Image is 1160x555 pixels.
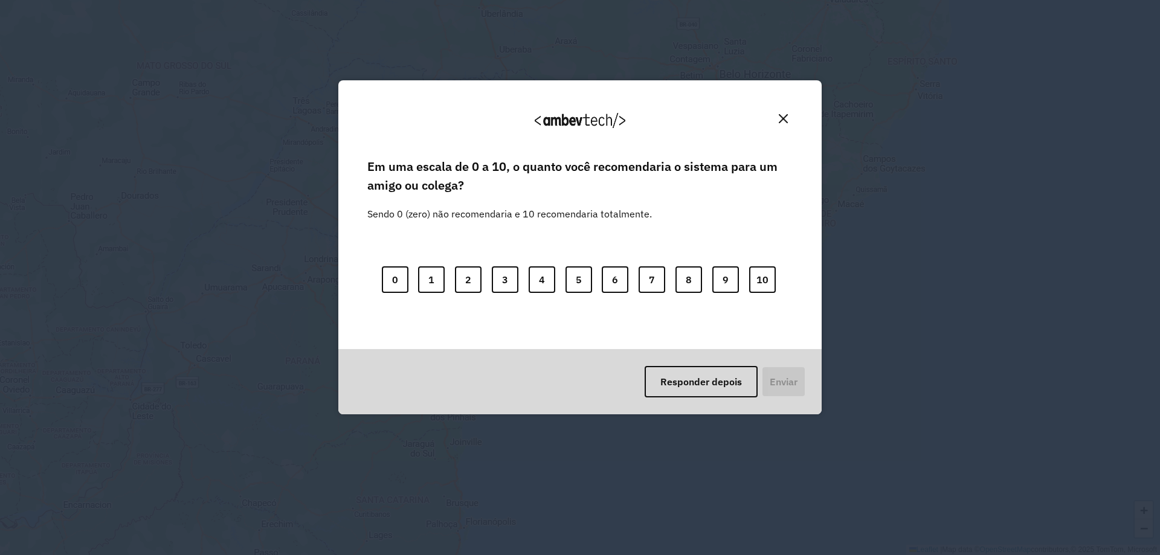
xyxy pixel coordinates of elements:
[639,266,665,293] button: 7
[712,266,739,293] button: 9
[455,266,482,293] button: 2
[529,266,555,293] button: 4
[367,158,793,194] label: Em uma escala de 0 a 10, o quanto você recomendaria o sistema para um amigo ou colega?
[602,266,628,293] button: 6
[535,113,625,128] img: Logo Ambevtech
[565,266,592,293] button: 5
[645,366,758,397] button: Responder depois
[675,266,702,293] button: 8
[774,109,793,128] button: Close
[492,266,518,293] button: 3
[367,192,652,221] label: Sendo 0 (zero) não recomendaria e 10 recomendaria totalmente.
[382,266,408,293] button: 0
[749,266,776,293] button: 10
[418,266,445,293] button: 1
[779,114,788,123] img: Close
